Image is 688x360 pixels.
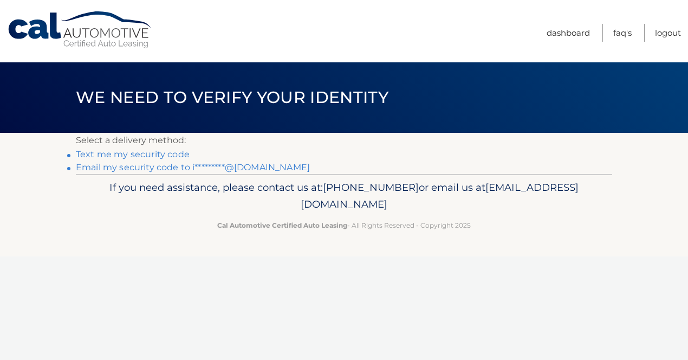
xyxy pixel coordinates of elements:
p: If you need assistance, please contact us at: or email us at [83,179,605,214]
a: Text me my security code [76,149,190,159]
p: - All Rights Reserved - Copyright 2025 [83,220,605,231]
a: Dashboard [547,24,590,42]
a: Cal Automotive [7,11,153,49]
span: [PHONE_NUMBER] [323,181,419,194]
span: We need to verify your identity [76,87,388,107]
strong: Cal Automotive Certified Auto Leasing [217,221,347,229]
a: Logout [655,24,681,42]
a: FAQ's [613,24,632,42]
a: Email my security code to i*********@[DOMAIN_NAME] [76,162,310,172]
p: Select a delivery method: [76,133,612,148]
